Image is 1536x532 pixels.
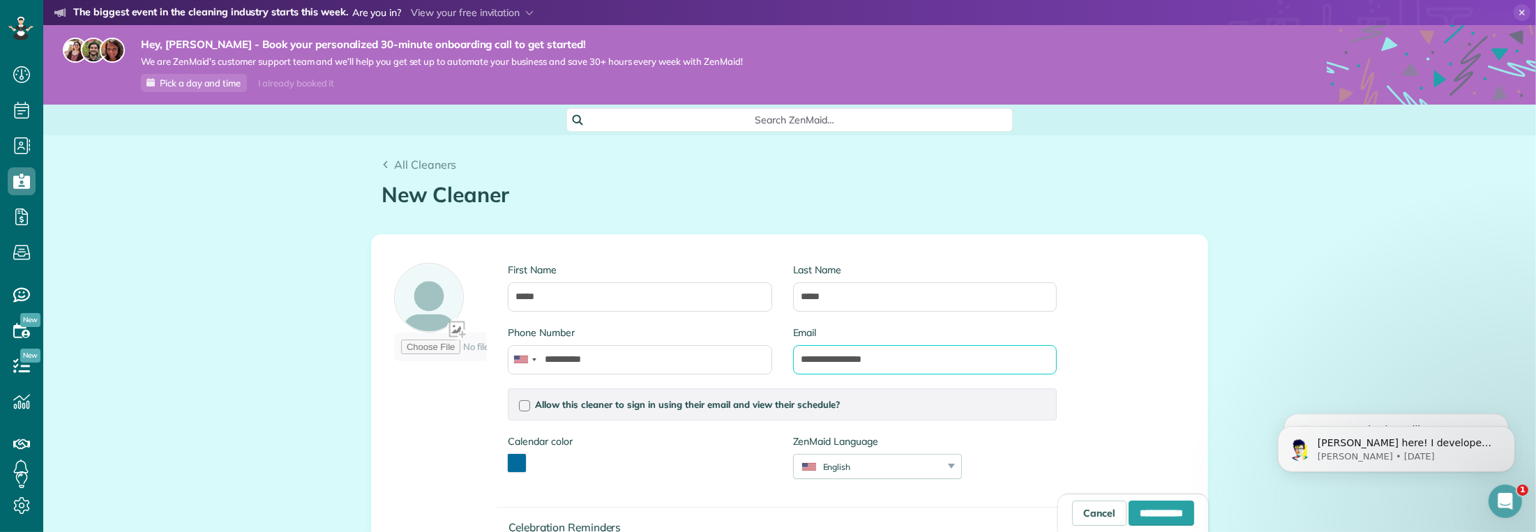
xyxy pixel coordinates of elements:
span: All Cleaners [394,158,457,172]
img: jorge-587dff0eeaa6aab1f244e6dc62b8924c3b6ad411094392a53c71c6c4a576187d.jpg [81,38,106,63]
strong: The biggest event in the cleaning industry starts this week. [73,6,348,21]
label: ZenMaid Language [793,434,962,448]
span: We are ZenMaid’s customer support team and we’ll help you get set up to automate your business an... [141,56,743,68]
span: New [20,313,40,327]
label: First Name [508,263,771,277]
label: Last Name [793,263,1057,277]
h1: New Cleaner [382,183,1198,206]
div: I already booked it [250,75,342,92]
span: New [20,349,40,363]
span: 1 [1517,485,1528,496]
label: Phone Number [508,326,771,340]
iframe: Intercom notifications message [1257,397,1536,494]
strong: Hey, [PERSON_NAME] - Book your personalized 30-minute onboarding call to get started! [141,38,743,52]
button: toggle color picker dialog [508,454,526,472]
div: English [794,461,944,473]
label: Calendar color [508,434,572,448]
a: Pick a day and time [141,74,247,92]
span: Pick a day and time [160,77,241,89]
label: Email [793,326,1057,340]
span: Allow this cleaner to sign in using their email and view their schedule? [535,399,840,410]
iframe: Intercom live chat [1489,485,1522,518]
img: michelle-19f622bdf1676172e81f8f8fba1fb50e276960ebfe0243fe18214015130c80e4.jpg [100,38,125,63]
a: All Cleaners [382,156,457,173]
li: The world’s leading virtual event for cleaning business owners. [54,24,613,42]
div: United States: +1 [509,346,541,374]
img: maria-72a9807cf96188c08ef61303f053569d2e2a8a1cde33d635c8a3ac13582a053d.jpg [63,38,88,63]
span: Are you in? [352,6,402,21]
a: Cancel [1072,501,1127,526]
